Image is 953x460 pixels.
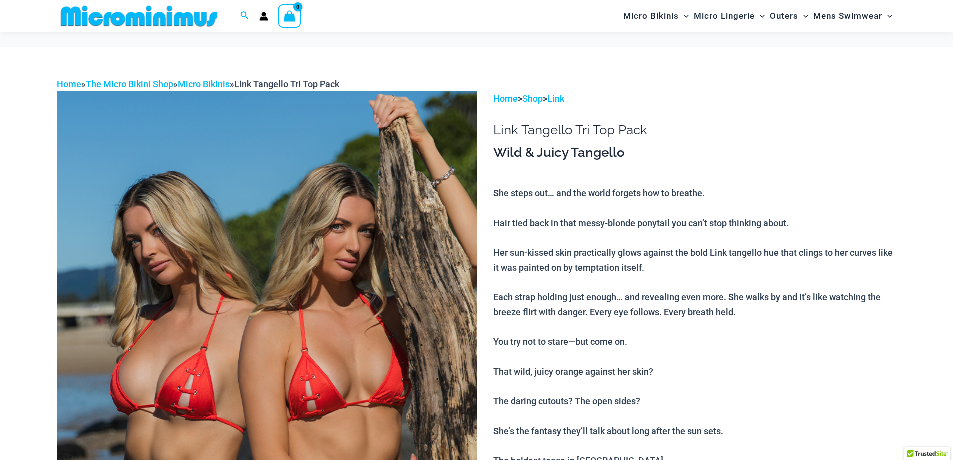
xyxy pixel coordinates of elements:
span: Menu Toggle [679,3,689,29]
img: MM SHOP LOGO FLAT [57,5,221,27]
a: Micro Bikinis [178,79,230,89]
a: Home [57,79,81,89]
span: » » » [57,79,339,89]
p: > > [493,91,896,106]
a: Search icon link [240,10,249,22]
span: Menu Toggle [755,3,765,29]
a: Mens SwimwearMenu ToggleMenu Toggle [811,3,895,29]
span: Micro Lingerie [694,3,755,29]
span: Menu Toggle [798,3,808,29]
a: Home [493,93,518,104]
a: Micro LingerieMenu ToggleMenu Toggle [691,3,767,29]
nav: Site Navigation [619,2,897,30]
span: Outers [770,3,798,29]
a: The Micro Bikini Shop [86,79,173,89]
span: Menu Toggle [882,3,892,29]
a: OutersMenu ToggleMenu Toggle [767,3,811,29]
span: Mens Swimwear [813,3,882,29]
a: Link [547,93,564,104]
a: Account icon link [259,12,268,21]
span: Micro Bikinis [623,3,679,29]
a: Shop [522,93,543,104]
h1: Link Tangello Tri Top Pack [493,122,896,138]
a: View Shopping Cart, empty [278,4,301,27]
a: Micro BikinisMenu ToggleMenu Toggle [621,3,691,29]
h3: Wild & Juicy Tangello [493,144,896,161]
span: Link Tangello Tri Top Pack [234,79,339,89]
